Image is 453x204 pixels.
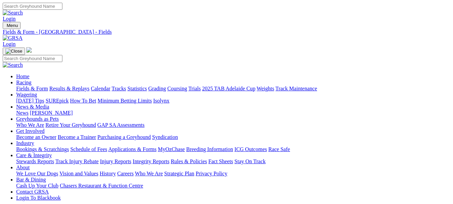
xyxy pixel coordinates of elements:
[46,98,68,104] a: SUREpick
[128,86,147,91] a: Statistics
[3,22,21,29] button: Toggle navigation
[5,49,22,54] img: Close
[276,86,317,91] a: Track Maintenance
[100,171,116,176] a: History
[16,165,30,170] a: About
[16,74,29,79] a: Home
[16,152,52,158] a: Care & Integrity
[16,134,450,140] div: Get Involved
[59,171,98,176] a: Vision and Values
[16,128,45,134] a: Get Involved
[158,146,185,152] a: MyOzChase
[3,35,23,41] img: GRSA
[117,171,134,176] a: Careers
[16,86,48,91] a: Fields & Form
[49,86,89,91] a: Results & Replays
[16,171,450,177] div: About
[16,183,58,188] a: Cash Up Your Club
[100,158,131,164] a: Injury Reports
[16,134,56,140] a: Become an Owner
[268,146,290,152] a: Race Safe
[16,195,61,201] a: Login To Blackbook
[234,146,267,152] a: ICG Outcomes
[208,158,233,164] a: Fact Sheets
[97,134,151,140] a: Purchasing a Greyhound
[16,158,450,165] div: Care & Integrity
[3,16,16,22] a: Login
[60,183,143,188] a: Chasers Restaurant & Function Centre
[202,86,255,91] a: 2025 TAB Adelaide Cup
[3,41,16,47] a: Login
[7,23,18,28] span: Menu
[91,86,110,91] a: Calendar
[16,146,69,152] a: Bookings & Scratchings
[16,171,58,176] a: We Love Our Dogs
[70,98,96,104] a: How To Bet
[164,171,194,176] a: Strategic Plan
[97,122,145,128] a: GAP SA Assessments
[234,158,265,164] a: Stay On Track
[97,98,152,104] a: Minimum Betting Limits
[58,134,96,140] a: Become a Trainer
[16,110,28,116] a: News
[16,146,450,152] div: Industry
[171,158,207,164] a: Rules & Policies
[16,98,44,104] a: [DATE] Tips
[148,86,166,91] a: Grading
[26,47,32,53] img: logo-grsa-white.png
[16,158,54,164] a: Stewards Reports
[70,146,107,152] a: Schedule of Fees
[16,122,450,128] div: Greyhounds as Pets
[3,10,23,16] img: Search
[153,98,169,104] a: Isolynx
[135,171,163,176] a: Who We Are
[16,110,450,116] div: News & Media
[16,92,37,97] a: Wagering
[16,86,450,92] div: Racing
[16,189,49,195] a: Contact GRSA
[16,140,34,146] a: Industry
[46,122,96,128] a: Retire Your Greyhound
[16,122,44,128] a: Who We Are
[16,80,31,85] a: Racing
[16,177,46,182] a: Bar & Dining
[257,86,274,91] a: Weights
[3,48,25,55] button: Toggle navigation
[3,55,62,62] input: Search
[152,134,178,140] a: Syndication
[16,98,450,104] div: Wagering
[16,116,59,122] a: Greyhounds as Pets
[3,62,23,68] img: Search
[196,171,227,176] a: Privacy Policy
[108,146,157,152] a: Applications & Forms
[16,104,49,110] a: News & Media
[186,146,233,152] a: Breeding Information
[30,110,73,116] a: [PERSON_NAME]
[16,183,450,189] div: Bar & Dining
[167,86,187,91] a: Coursing
[55,158,98,164] a: Track Injury Rebate
[112,86,126,91] a: Tracks
[188,86,201,91] a: Trials
[133,158,169,164] a: Integrity Reports
[3,3,62,10] input: Search
[3,29,450,35] a: Fields & Form - [GEOGRAPHIC_DATA] - Fields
